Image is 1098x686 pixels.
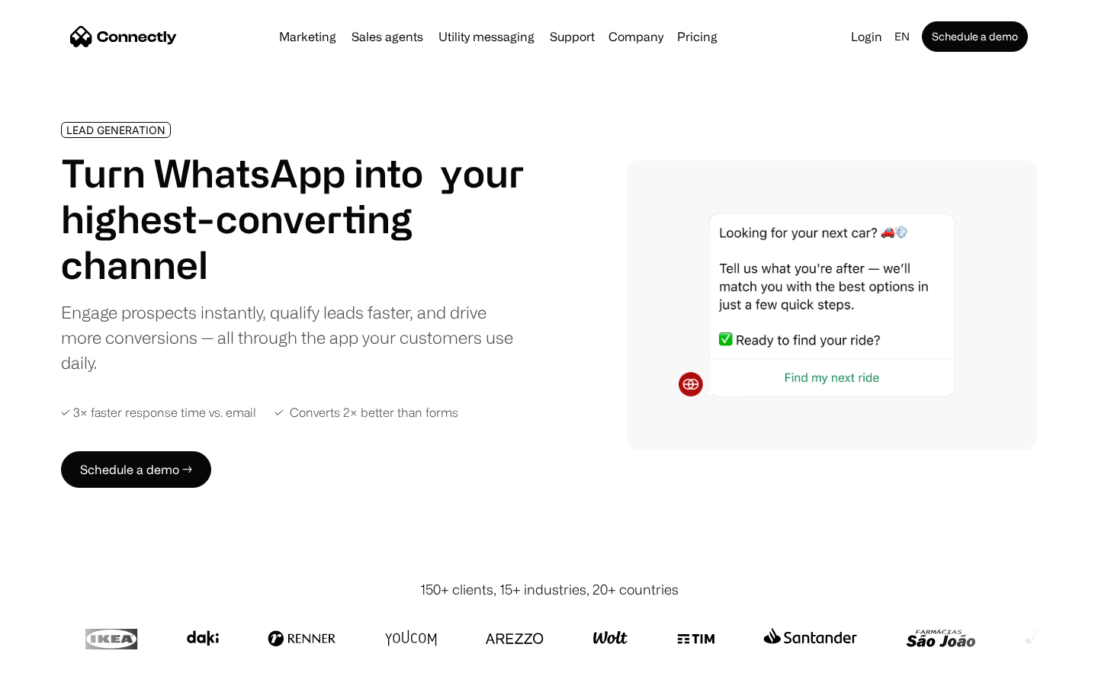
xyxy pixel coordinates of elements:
[15,658,91,681] aside: Language selected: English
[30,659,91,681] ul: Language list
[432,30,541,43] a: Utility messaging
[61,451,211,488] a: Schedule a demo →
[273,30,342,43] a: Marketing
[345,30,429,43] a: Sales agents
[61,150,525,287] h1: Turn WhatsApp into your highest-converting channel
[845,26,888,47] a: Login
[671,30,724,43] a: Pricing
[894,26,910,47] div: en
[420,579,679,600] div: 150+ clients, 15+ industries, 20+ countries
[544,30,601,43] a: Support
[66,124,165,136] div: LEAD GENERATION
[61,300,525,375] div: Engage prospects instantly, qualify leads faster, and drive more conversions — all through the ap...
[274,406,458,420] div: ✓ Converts 2× better than forms
[61,406,256,420] div: ✓ 3× faster response time vs. email
[922,21,1028,52] a: Schedule a demo
[608,26,663,47] div: Company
